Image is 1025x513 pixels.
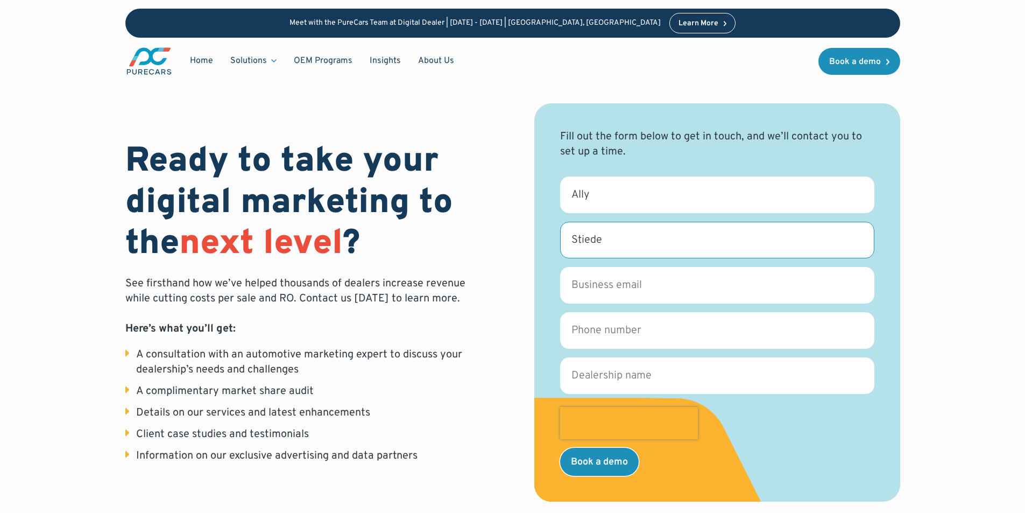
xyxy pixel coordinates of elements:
div: Fill out the form below to get in touch, and we’ll contact you to set up a time. [560,129,874,159]
iframe: reCAPTCHA [560,407,698,439]
h1: Ready to take your digital marketing to the ? [125,142,491,265]
div: Solutions [222,51,285,71]
a: Learn More [669,13,736,33]
div: Client case studies and testimonials [136,427,309,442]
p: Meet with the PureCars Team at Digital Dealer | [DATE] - [DATE] | [GEOGRAPHIC_DATA], [GEOGRAPHIC_... [289,19,661,28]
div: A consultation with an automotive marketing expert to discuss your dealership’s needs and challenges [136,347,491,377]
span: next level [179,222,343,266]
div: Information on our exclusive advertising and data partners [136,448,418,463]
div: Details on our services and latest enhancements [136,405,370,420]
input: Last name [560,222,874,258]
input: First name [560,177,874,213]
input: Business email [560,267,874,304]
strong: Here’s what you’ll get: [125,322,236,336]
a: Home [181,51,222,71]
input: Dealership name [560,357,874,394]
a: Insights [361,51,409,71]
div: Book a demo [829,58,881,66]
div: Solutions [230,55,267,67]
a: OEM Programs [285,51,361,71]
input: Phone number [560,312,874,349]
img: purecars logo [125,46,173,76]
div: A complimentary market share audit [136,384,314,399]
a: Book a demo [818,48,900,75]
p: See firsthand how we’ve helped thousands of dealers increase revenue while cutting costs per sale... [125,276,491,336]
input: Book a demo [560,448,639,476]
div: Learn More [678,20,718,27]
a: main [125,46,173,76]
a: About Us [409,51,463,71]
